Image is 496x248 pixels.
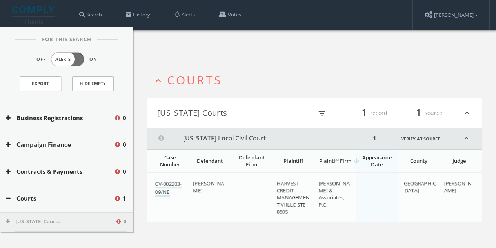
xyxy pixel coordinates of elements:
[444,180,472,194] span: [PERSON_NAME]
[123,140,126,149] span: 0
[412,106,425,120] span: 1
[391,128,451,149] a: Verify at source
[124,218,126,226] span: 0
[360,180,363,187] span: --
[6,194,114,203] button: Courts
[6,167,114,176] button: Contracts & Payments
[340,106,387,120] div: record
[123,167,126,176] span: 0
[123,113,126,122] span: 0
[6,218,115,226] button: [US_STATE] Courts
[36,56,46,63] span: Off
[352,157,360,165] i: arrow_downward
[12,6,56,24] img: illumis
[155,154,185,168] div: Case Number
[358,106,370,120] span: 1
[36,36,97,44] span: For This Search
[371,128,379,149] div: 1
[395,106,442,120] div: source
[193,180,224,194] span: [PERSON_NAME]
[277,157,310,164] div: Plaintiff
[319,157,352,164] div: Plaintiff Firm
[402,157,436,164] div: County
[72,76,114,91] button: Hide Empty
[167,72,222,88] span: Courts
[123,194,126,203] span: 1
[6,113,114,122] button: Business Registrations
[155,180,182,197] a: CV-002203-09/NE
[89,56,97,63] span: On
[451,128,482,149] i: expand_less
[319,180,350,208] span: [PERSON_NAME] & Associates, P.C.
[462,106,472,120] i: expand_less
[277,180,310,215] span: HARVEST CREDIT MANAGEMENT,VIILLC STE 850S
[153,75,164,86] i: expand_less
[402,180,436,194] span: [GEOGRAPHIC_DATA]
[157,106,312,120] button: [US_STATE] Courts
[318,109,326,118] i: filter_list
[193,157,227,164] div: Defendant
[147,173,482,222] div: grid
[20,76,61,91] a: Export
[153,73,482,86] button: expand_lessCourts
[235,180,238,187] span: --
[444,157,474,164] div: Judge
[6,140,114,149] button: Campaign Finance
[360,154,394,168] div: Appearance Date
[147,128,371,149] button: [US_STATE] Local Civil Court
[235,154,268,168] div: Defendant Firm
